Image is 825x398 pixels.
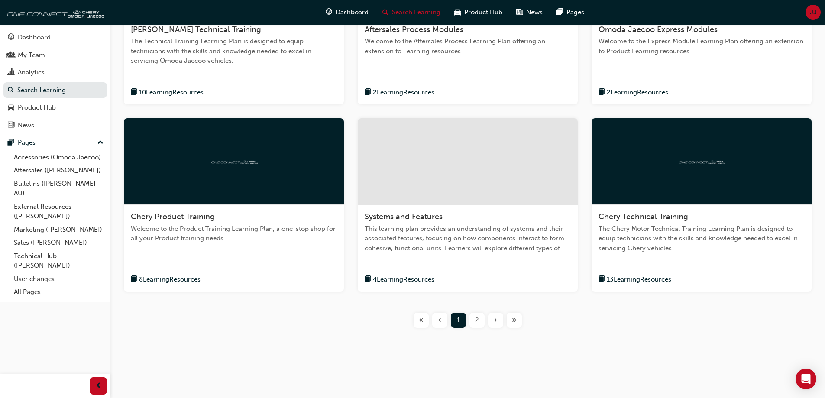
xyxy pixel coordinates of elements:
[365,36,571,56] span: Welcome to the Aftersales Process Learning Plan offering an extension to Learning resources.
[806,5,821,20] button: JJ
[8,122,14,129] span: news-icon
[139,275,201,285] span: 8 Learning Resources
[10,223,107,236] a: Marketing ([PERSON_NAME])
[8,69,14,77] span: chart-icon
[599,87,605,98] span: book-icon
[139,87,204,97] span: 10 Learning Resources
[210,157,258,165] img: oneconnect
[449,313,468,328] button: Page 1
[8,52,14,59] span: people-icon
[468,313,486,328] button: Page 2
[512,315,517,325] span: »
[18,32,51,42] div: Dashboard
[516,7,523,18] span: news-icon
[131,36,337,66] span: The Technical Training Learning Plan is designed to equip technicians with the skills and knowled...
[358,118,578,292] a: Systems and FeaturesThis learning plan provides an understanding of systems and their associated ...
[412,313,430,328] button: First page
[18,138,36,148] div: Pages
[124,118,344,292] a: oneconnectChery Product TrainingWelcome to the Product Training Learning Plan, a one-stop shop fo...
[326,7,332,18] span: guage-icon
[10,272,107,286] a: User changes
[607,275,671,285] span: 13 Learning Resources
[336,7,369,17] span: Dashboard
[365,274,371,285] span: book-icon
[526,7,543,17] span: News
[365,212,443,221] span: Systems and Features
[365,224,571,253] span: This learning plan provides an understanding of systems and their associated features, focusing o...
[131,224,337,243] span: Welcome to the Product Training Learning Plan, a one-stop shop for all your Product training needs.
[10,236,107,249] a: Sales ([PERSON_NAME])
[599,274,605,285] span: book-icon
[131,87,137,98] span: book-icon
[556,7,563,18] span: pages-icon
[599,212,688,221] span: Chery Technical Training
[599,87,668,98] button: book-icon2LearningResources
[97,137,104,149] span: up-icon
[131,212,215,221] span: Chery Product Training
[457,315,460,325] span: 1
[419,315,424,325] span: «
[678,157,725,165] img: oneconnect
[373,87,434,97] span: 2 Learning Resources
[566,7,584,17] span: Pages
[131,274,201,285] button: book-icon8LearningResources
[131,274,137,285] span: book-icon
[365,274,434,285] button: book-icon4LearningResources
[131,87,204,98] button: book-icon10LearningResources
[18,103,56,113] div: Product Hub
[592,118,812,292] a: oneconnectChery Technical TrainingThe Chery Motor Technical Training Learning Plan is designed to...
[131,25,261,34] span: [PERSON_NAME] Technical Training
[438,315,441,325] span: ‹
[3,65,107,81] a: Analytics
[464,7,502,17] span: Product Hub
[430,313,449,328] button: Previous page
[3,29,107,45] a: Dashboard
[10,285,107,299] a: All Pages
[8,139,14,147] span: pages-icon
[319,3,375,21] a: guage-iconDashboard
[10,177,107,200] a: Bulletins ([PERSON_NAME] - AU)
[494,315,497,325] span: ›
[796,369,816,389] div: Open Intercom Messenger
[3,117,107,133] a: News
[18,120,34,130] div: News
[8,104,14,112] span: car-icon
[550,3,591,21] a: pages-iconPages
[10,249,107,272] a: Technical Hub ([PERSON_NAME])
[365,25,463,34] span: Aftersales Process Modules
[599,36,805,56] span: Welcome to the Express Module Learning Plan offering an extension to Product Learning resources.
[486,313,505,328] button: Next page
[8,87,14,94] span: search-icon
[3,135,107,151] button: Pages
[375,3,447,21] a: search-iconSearch Learning
[454,7,461,18] span: car-icon
[392,7,440,17] span: Search Learning
[10,200,107,223] a: External Resources ([PERSON_NAME])
[475,315,479,325] span: 2
[3,100,107,116] a: Product Hub
[95,381,102,392] span: prev-icon
[599,224,805,253] span: The Chery Motor Technical Training Learning Plan is designed to equip technicians with the skills...
[3,82,107,98] a: Search Learning
[3,47,107,63] a: My Team
[3,28,107,135] button: DashboardMy TeamAnalyticsSearch LearningProduct HubNews
[447,3,509,21] a: car-iconProduct Hub
[373,275,434,285] span: 4 Learning Resources
[599,274,671,285] button: book-icon13LearningResources
[382,7,388,18] span: search-icon
[18,50,45,60] div: My Team
[365,87,434,98] button: book-icon2LearningResources
[10,164,107,177] a: Aftersales ([PERSON_NAME])
[8,34,14,42] span: guage-icon
[365,87,371,98] span: book-icon
[599,25,718,34] span: Omoda Jaecoo Express Modules
[810,7,817,17] span: JJ
[505,313,524,328] button: Last page
[509,3,550,21] a: news-iconNews
[10,151,107,164] a: Accessories (Omoda Jaecoo)
[18,68,45,78] div: Analytics
[4,3,104,21] img: oneconnect
[607,87,668,97] span: 2 Learning Resources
